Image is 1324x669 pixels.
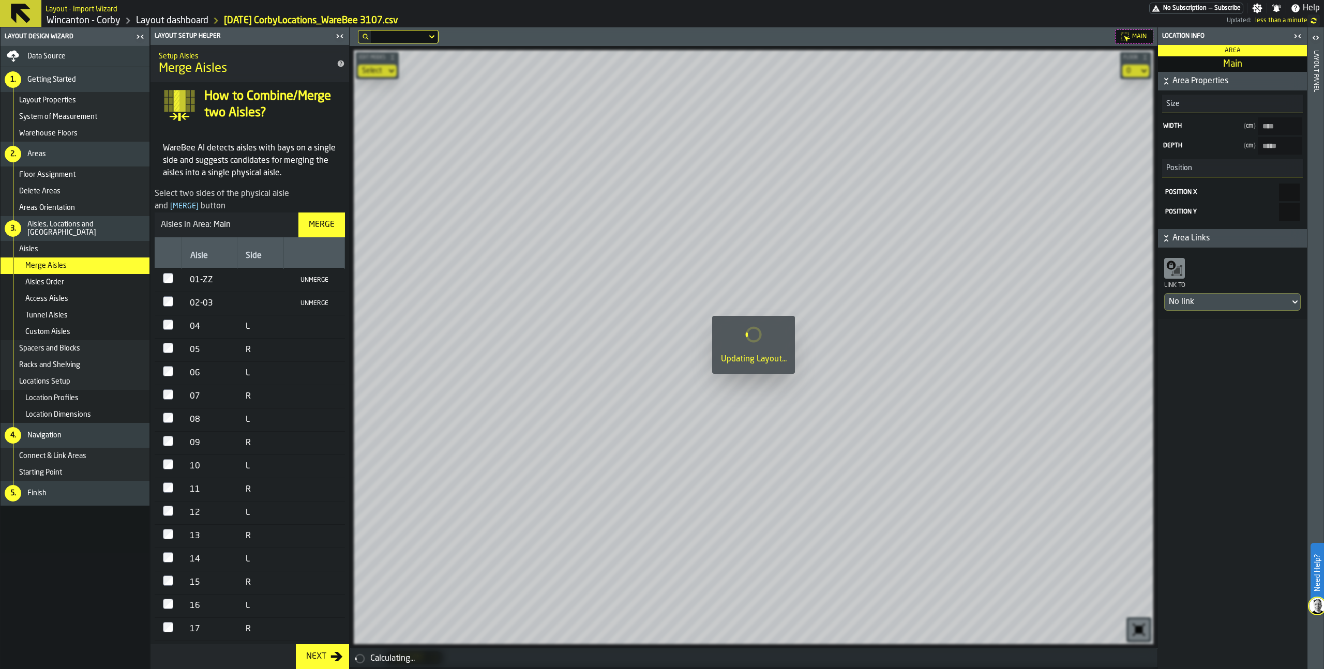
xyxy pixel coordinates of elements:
nav: Breadcrumb [46,14,636,27]
div: Aisle [190,250,229,264]
input: InputCheckbox-label-react-aria8276769530-:rfl: [163,273,173,283]
input: input-value-Depth input-value-Depth [1258,137,1302,155]
div: Unmerge [296,300,333,307]
span: Aisles [19,245,38,253]
input: input-value-Width input-value-Width [1258,117,1302,135]
li: menu System of Measurement [1,109,149,125]
span: Location Dimensions [25,410,91,419]
div: L [246,321,276,333]
div: L [246,507,276,519]
span: Subscribe [1214,5,1241,12]
div: 5. [5,485,21,501]
div: DropdownMenuValue- [1169,296,1286,308]
span: [ [170,203,173,210]
h3: title-section-Size [1162,95,1303,113]
div: title-Merge Aisles [151,45,349,82]
span: Locations Setup [19,377,70,386]
span: Starting Point [19,468,62,477]
div: R [246,483,276,496]
li: menu Aisles [1,241,149,257]
label: button-toggle-Settings [1248,3,1267,13]
div: 14 [190,553,229,566]
div: 1. [5,71,21,88]
input: InputCheckbox-label-react-aria8276769530-:rfr: [163,413,173,423]
input: InputCheckbox-label-react-aria8276769530-:rfm: [163,296,173,307]
label: button-toggle-Open [1308,29,1323,48]
span: ) [1254,123,1256,129]
div: L [246,553,276,566]
div: R [246,530,276,542]
span: Area [1225,48,1241,54]
div: 16 [190,600,229,612]
span: Racks and Shelving [19,361,80,369]
li: menu Areas [1,142,149,166]
span: Data Source [27,52,66,60]
span: Floor Assignment [19,171,76,179]
span: Warehouse Floors [19,129,78,138]
span: cm [1244,123,1256,130]
input: InputCheckbox-label-react-aria8276769530-:rfv: [163,506,173,516]
header: Location Info [1158,27,1307,45]
span: ( [1244,143,1246,149]
li: menu Aisles Order [1,274,149,291]
div: 10 [190,460,229,473]
input: InputCheckbox-label-react-aria8276769530-:rfu: [163,482,173,493]
h4: How to Combine/Merge two Aisles? [204,88,337,121]
div: R [246,344,276,356]
input: InputCheckbox-label-react-aria8276769530-:rfq: [163,389,173,400]
div: 15 [190,576,229,589]
div: Location Info [1160,33,1290,40]
label: input-value-Depth [1162,137,1303,155]
div: L [246,414,276,426]
span: Finish [27,489,47,497]
h2: Sub Title [159,50,324,60]
input: react-aria8276769530-:rgp: react-aria8276769530-:rgp: [1279,203,1300,221]
input: InputCheckbox-label-react-aria8276769530-:rfs: [163,436,173,446]
label: Need Help? [1312,544,1323,602]
span: Help [1303,2,1320,14]
label: InputCheckbox-label-react-aria8276769530-:rfp: [163,366,173,376]
li: menu Connect & Link Areas [1,448,149,464]
div: 2. [5,146,21,162]
span: Spacers and Blocks [19,344,80,353]
li: menu Location Profiles [1,390,149,406]
div: 06 [190,367,229,379]
input: InputCheckbox-label-react-aria8276769530-:rfo: [163,343,173,353]
div: R [246,576,276,589]
span: Position [1162,164,1192,172]
label: InputCheckbox-label-react-aria8276769530-:rft: [163,459,173,469]
div: 09 [190,437,229,449]
div: Select two sides of the physical aisle and button [155,188,345,212]
span: Merge Aisles [159,60,227,77]
div: Link to [1164,281,1301,293]
div: Link toDropdownMenuValue- [1164,256,1301,311]
div: 05 [190,344,229,356]
span: Navigation [27,431,62,439]
span: 27/08/2025, 15:40:11 [1255,17,1307,24]
div: L [246,460,276,473]
input: InputCheckbox-label-react-aria8276769530-:rg1: [163,552,173,562]
li: menu Delete Areas [1,183,149,200]
span: Aisles, Locations and [GEOGRAPHIC_DATA] [27,220,145,237]
label: react-aria8276769530-:rgn: [1164,184,1301,201]
span: cm [1244,142,1256,149]
div: Main [155,219,237,231]
li: menu Starting Point [1,464,149,481]
li: menu Warehouse Floors [1,125,149,142]
p: WareBee AI detects aisles with bays on a single side and suggests candidates for merging the aisl... [163,142,337,179]
div: Updating Layout... [720,353,787,366]
header: Layout Design Wizard [1,27,149,46]
span: Access Aisles [25,295,68,303]
li: menu Finish [1,481,149,506]
input: InputCheckbox-label-react-aria8276769530-:rg3: [163,599,173,609]
div: 01-ZZ [190,274,229,286]
div: hide filter [363,34,369,40]
li: menu Getting Started [1,67,149,92]
span: Position X [1165,189,1197,195]
h3: title-section-Position [1162,159,1303,177]
span: Main [1160,58,1305,70]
